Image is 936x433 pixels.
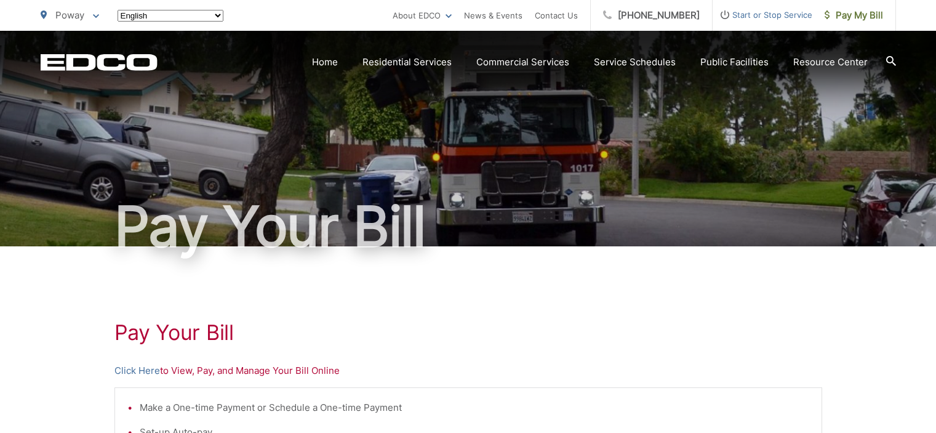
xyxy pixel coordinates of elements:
a: Contact Us [535,8,578,23]
li: Make a One-time Payment or Schedule a One-time Payment [140,400,809,415]
a: Resource Center [793,55,868,70]
a: About EDCO [393,8,452,23]
a: Service Schedules [594,55,676,70]
a: Commercial Services [476,55,569,70]
span: Pay My Bill [825,8,883,23]
a: News & Events [464,8,522,23]
a: Residential Services [362,55,452,70]
h1: Pay Your Bill [114,320,822,345]
h1: Pay Your Bill [41,196,896,257]
p: to View, Pay, and Manage Your Bill Online [114,363,822,378]
select: Select a language [118,10,223,22]
span: Poway [55,9,84,21]
a: Home [312,55,338,70]
a: Public Facilities [700,55,769,70]
a: EDCD logo. Return to the homepage. [41,54,158,71]
a: Click Here [114,363,160,378]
